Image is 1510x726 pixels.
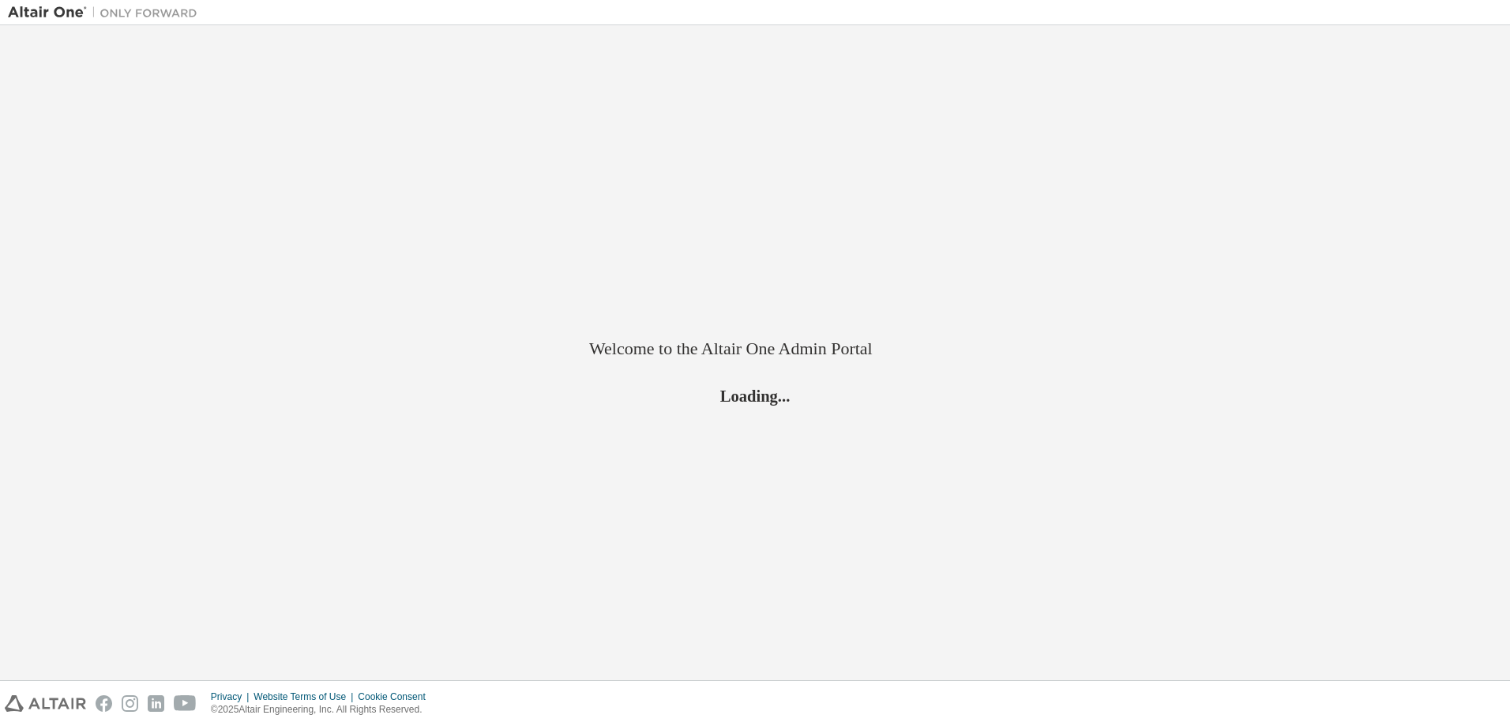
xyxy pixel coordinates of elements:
[148,695,164,712] img: linkedin.svg
[211,690,254,703] div: Privacy
[211,703,435,717] p: © 2025 Altair Engineering, Inc. All Rights Reserved.
[589,386,921,406] h2: Loading...
[358,690,434,703] div: Cookie Consent
[5,695,86,712] img: altair_logo.svg
[174,695,197,712] img: youtube.svg
[589,338,921,360] h2: Welcome to the Altair One Admin Portal
[122,695,138,712] img: instagram.svg
[254,690,358,703] div: Website Terms of Use
[8,5,205,21] img: Altair One
[96,695,112,712] img: facebook.svg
